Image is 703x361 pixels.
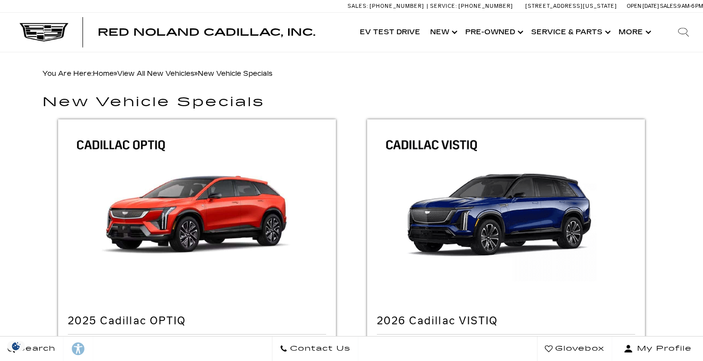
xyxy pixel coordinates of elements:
span: [PHONE_NUMBER] [458,3,513,9]
span: New Vehicle Specials [198,69,272,78]
a: Home [93,69,114,78]
span: You Are Here: [42,69,272,78]
span: » [117,69,272,78]
span: » [93,69,272,78]
span: Sales: [348,3,368,9]
span: Glovebox [553,342,604,356]
span: [PHONE_NUMBER] [370,3,424,9]
span: My Profile [633,342,692,356]
span: 9 AM-6 PM [678,3,703,9]
span: Sales: [660,3,678,9]
a: New [425,13,460,52]
span: Open [DATE] [627,3,659,9]
span: Search [15,342,56,356]
img: Opt-Out Icon [5,341,27,351]
a: Red Noland Cadillac, Inc. [98,27,315,37]
div: Breadcrumbs [42,67,661,81]
a: View All New Vehicles [117,69,194,78]
h2: 2026 Cadillac VISTIQ [377,315,636,327]
a: [STREET_ADDRESS][US_STATE] [525,3,617,9]
a: EV Test Drive [355,13,425,52]
img: 2026 Cadillac VISTIQ [367,119,645,305]
span: Contact Us [288,342,351,356]
img: 2025 Cadillac OPTIQ [58,119,336,306]
a: Service: [PHONE_NUMBER] [427,3,516,9]
button: Open user profile menu [612,337,703,361]
a: Service & Parts [526,13,614,52]
span: Service: [430,3,457,9]
a: Pre-Owned [460,13,526,52]
a: Glovebox [537,337,612,361]
span: Red Noland Cadillac, Inc. [98,26,315,38]
h2: 2025 Cadillac OPTIQ [68,315,327,327]
img: Cadillac Dark Logo with Cadillac White Text [20,23,68,42]
h1: New Vehicle Specials [42,95,661,110]
button: More [614,13,654,52]
section: Click to Open Cookie Consent Modal [5,341,27,351]
a: Sales: [PHONE_NUMBER] [348,3,427,9]
a: Contact Us [272,337,358,361]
